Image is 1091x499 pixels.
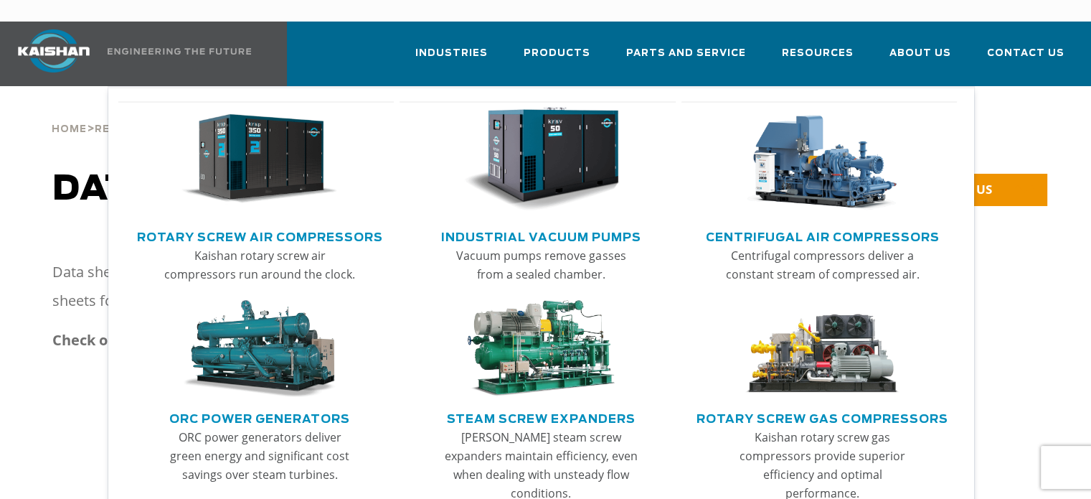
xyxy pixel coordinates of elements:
a: ORC Power Generators [169,406,350,428]
img: thumb-Steam-Screw-Expanders [463,300,619,397]
img: thumb-Centrifugal-Air-Compressors [745,107,900,212]
span: Resources [782,45,854,62]
a: Industries [415,34,488,83]
span: Products [524,45,590,62]
a: Contact Us [987,34,1064,83]
span: DATA [52,172,316,207]
p: Data sheets are useful in deciding which air compressor is right for your business needs. As such... [52,258,1013,315]
img: thumb-Industrial-Vacuum-Pumps [463,107,619,212]
a: Resources [95,122,166,135]
strong: Check out these data sheets for your application needs: [52,330,450,350]
p: Kaishan rotary screw air compressors run around the clock. [163,246,356,284]
a: Products [524,34,590,83]
span: Parts and Service [626,45,746,62]
span: Industries [415,45,488,62]
p: Vacuum pumps remove gasses from a sealed chamber. [444,246,638,284]
p: ORC power generators deliver green energy and significant cost savings over steam turbines. [163,428,356,484]
a: Centrifugal Air Compressors [706,225,940,246]
span: About Us [889,45,951,62]
p: Centrifugal compressors deliver a constant stream of compressed air. [726,246,920,284]
span: Home [52,125,87,134]
div: > > [52,86,256,141]
span: Contact Us [987,45,1064,62]
img: thumb-Rotary-Screw-Gas-Compressors [745,300,900,397]
span: Resources [95,125,166,134]
a: Industrial Vacuum Pumps [441,225,641,246]
img: thumb-ORC-Power-Generators [181,300,337,397]
img: thumb-Rotary-Screw-Air-Compressors [181,107,337,212]
a: Steam Screw Expanders [447,406,636,428]
a: Resources [782,34,854,83]
a: Home [52,122,87,135]
img: Engineering the future [108,48,251,55]
a: Rotary Screw Gas Compressors [696,406,948,428]
a: Parts and Service [626,34,746,83]
a: Rotary Screw Air Compressors [137,225,383,246]
a: About Us [889,34,951,83]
